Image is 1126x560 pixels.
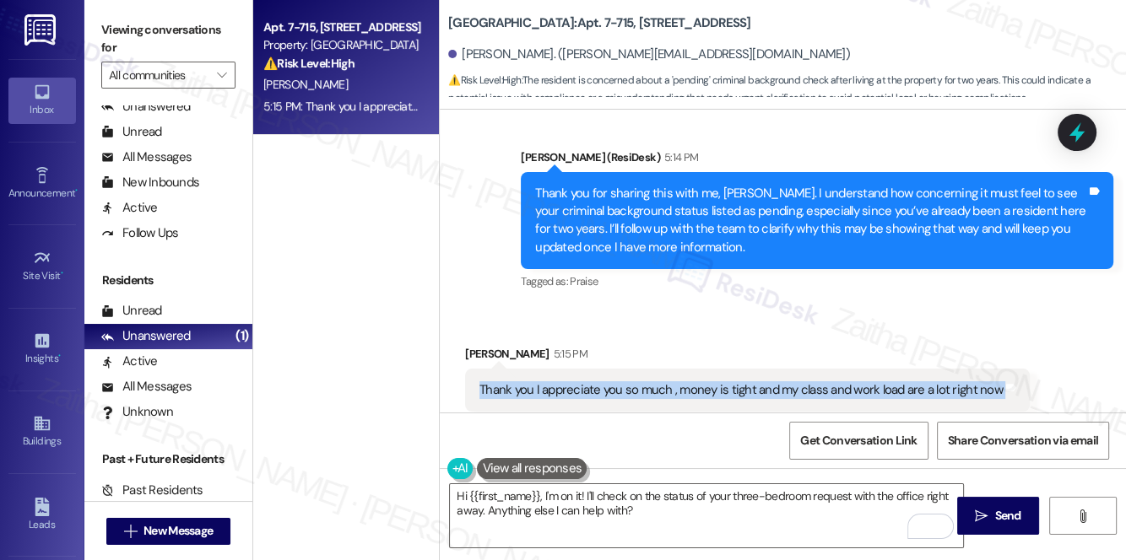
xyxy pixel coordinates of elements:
[937,422,1109,460] button: Share Conversation via email
[660,148,698,166] div: 5:14 PM
[521,148,1113,172] div: [PERSON_NAME] (ResiDesk)
[465,345,1030,369] div: [PERSON_NAME]
[8,244,76,289] a: Site Visit •
[101,327,191,345] div: Unanswered
[448,73,521,87] strong: ⚠️ Risk Level: High
[450,484,963,547] textarea: To enrich screen reader interactions, please activate Accessibility in Grammarly extension settings
[101,148,192,166] div: All Messages
[570,274,598,288] span: Praise
[535,185,1086,257] div: Thank you for sharing this with me, [PERSON_NAME]. I understand how concerning it must feel to se...
[263,99,790,114] div: 5:15 PM: Thank you I appreciate you so much , money is tight and my class and work load are a lot...
[84,450,252,468] div: Past + Future Residents
[75,185,78,197] span: •
[24,14,59,46] img: ResiDesk Logo
[106,518,231,545] button: New Message
[549,345,587,363] div: 5:15 PM
[101,482,203,499] div: Past Residents
[101,224,179,242] div: Follow Ups
[8,326,76,372] a: Insights •
[948,432,1098,450] span: Share Conversation via email
[61,267,63,279] span: •
[263,36,420,54] div: Property: [GEOGRAPHIC_DATA]
[263,56,355,71] strong: ⚠️ Risk Level: High
[124,525,137,538] i: 
[109,62,208,89] input: All communities
[479,381,1003,399] div: Thank you I appreciate you so much , money is tight and my class and work load are a lot right now
[263,77,348,92] span: [PERSON_NAME]
[975,509,988,523] i: 
[101,353,158,370] div: Active
[448,46,850,63] div: [PERSON_NAME]. ([PERSON_NAME][EMAIL_ADDRESS][DOMAIN_NAME])
[8,409,76,455] a: Buildings
[789,422,928,460] button: Get Conversation Link
[58,350,61,362] span: •
[231,323,252,349] div: (1)
[8,78,76,123] a: Inbox
[465,412,1030,436] div: Tagged as:
[101,98,191,116] div: Unanswered
[957,497,1039,535] button: Send
[101,403,173,421] div: Unknown
[263,19,420,36] div: Apt. 7-715, [STREET_ADDRESS]
[994,507,1020,525] span: Send
[143,522,213,540] span: New Message
[8,493,76,538] a: Leads
[101,17,235,62] label: Viewing conversations for
[101,123,162,141] div: Unread
[84,272,252,289] div: Residents
[101,302,162,320] div: Unread
[101,378,192,396] div: All Messages
[521,269,1113,293] div: Tagged as:
[217,68,226,82] i: 
[448,72,1126,108] span: : The resident is concerned about a 'pending' criminal background check after living at the prope...
[101,199,158,217] div: Active
[101,174,199,191] div: New Inbounds
[448,14,751,32] b: [GEOGRAPHIC_DATA]: Apt. 7-715, [STREET_ADDRESS]
[800,432,917,450] span: Get Conversation Link
[1076,509,1089,523] i: 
